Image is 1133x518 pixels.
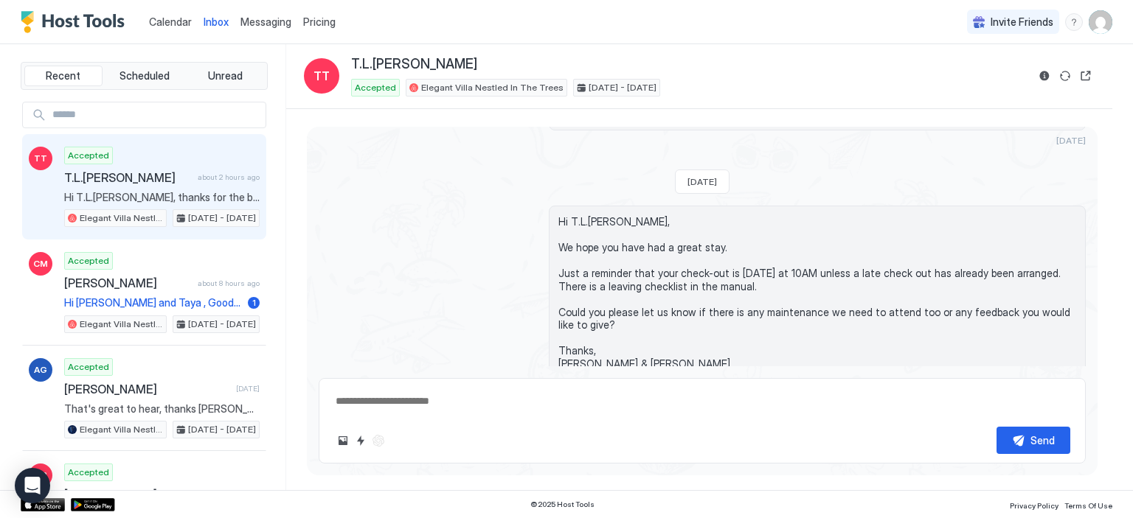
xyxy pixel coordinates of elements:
[991,15,1053,29] span: Invite Friends
[34,363,47,377] span: AG
[64,402,260,416] span: That's great to hear, thanks [PERSON_NAME]. There are definitely normally a set of fry pans at th...
[68,466,109,479] span: Accepted
[1064,501,1112,510] span: Terms Of Use
[351,56,477,73] span: T.L.[PERSON_NAME]
[303,15,336,29] span: Pricing
[46,102,266,127] input: Input Field
[71,498,115,511] a: Google Play Store
[530,500,595,509] span: © 2025 Host Tools
[1030,433,1055,448] div: Send
[68,360,109,374] span: Accepted
[1064,497,1112,512] a: Terms Of Use
[64,487,230,502] span: [PERSON_NAME]
[68,254,109,267] span: Accepted
[208,69,243,83] span: Unread
[80,318,163,331] span: Elegant Villa Nestled In The Trees
[119,69,170,83] span: Scheduled
[188,211,256,225] span: [DATE] - [DATE]
[589,81,656,94] span: [DATE] - [DATE]
[198,279,260,288] span: about 8 hours ago
[204,14,229,29] a: Inbox
[334,432,352,449] button: Upload image
[68,149,109,162] span: Accepted
[149,15,192,28] span: Calendar
[1010,501,1058,510] span: Privacy Policy
[240,15,291,28] span: Messaging
[240,14,291,29] a: Messaging
[1010,497,1058,512] a: Privacy Policy
[421,81,564,94] span: Elegant Villa Nestled In The Trees
[997,427,1070,454] button: Send
[21,498,65,511] a: App Store
[15,468,50,503] div: Open Intercom Messenger
[149,14,192,29] a: Calendar
[252,297,256,308] span: 1
[204,15,229,28] span: Inbox
[21,62,268,90] div: tab-group
[1065,13,1083,31] div: menu
[34,152,47,165] span: TT
[355,81,396,94] span: Accepted
[64,276,192,290] span: [PERSON_NAME]
[21,11,131,33] a: Host Tools Logo
[64,382,230,396] span: [PERSON_NAME]
[64,296,242,309] span: Hi [PERSON_NAME] and Taya , Goodmorning . We fly into [PERSON_NAME] just after 10am so we were wo...
[64,170,192,185] span: T.L.[PERSON_NAME]
[80,211,163,225] span: Elegant Villa Nestled In The Trees
[80,423,163,436] span: Elegant Villa Nestled In The Trees
[1036,67,1053,85] button: Reservation information
[1056,67,1074,85] button: Sync reservation
[558,215,1076,370] span: Hi T.L.[PERSON_NAME], We hope you have had a great stay. Just a reminder that your check-out is [...
[352,432,370,449] button: Quick reply
[24,66,103,86] button: Recent
[186,66,264,86] button: Unread
[188,423,256,436] span: [DATE] - [DATE]
[46,69,80,83] span: Recent
[188,318,256,331] span: [DATE] - [DATE]
[1089,10,1112,34] div: User profile
[313,67,330,85] span: TT
[64,191,260,204] span: Hi T.L.[PERSON_NAME], thanks for the booking. We're sure you'll have a great time in [PERSON_NAME...
[33,257,48,270] span: CM
[105,66,184,86] button: Scheduled
[1077,67,1095,85] button: Open reservation
[198,172,260,182] span: about 2 hours ago
[236,384,260,393] span: [DATE]
[687,176,717,187] span: [DATE]
[1056,135,1086,146] span: [DATE]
